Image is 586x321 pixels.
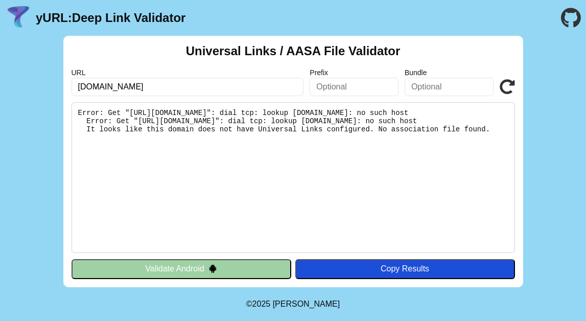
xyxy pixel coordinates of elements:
[72,68,304,77] label: URL
[295,259,515,279] button: Copy Results
[300,264,510,273] div: Copy Results
[5,5,32,31] img: yURL Logo
[246,287,340,321] footer: ©
[72,102,515,253] pre: Error: Get "[URL][DOMAIN_NAME]": dial tcp: lookup [DOMAIN_NAME]: no such host Error: Get "[URL][D...
[252,300,271,308] span: 2025
[310,78,399,96] input: Optional
[405,68,494,77] label: Bundle
[72,259,291,279] button: Validate Android
[186,44,401,58] h2: Universal Links / AASA File Validator
[310,68,399,77] label: Prefix
[208,264,217,273] img: droidIcon.svg
[405,78,494,96] input: Optional
[36,11,185,25] a: yURL:Deep Link Validator
[72,78,304,96] input: Required
[273,300,340,308] a: Michael Ibragimchayev's Personal Site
